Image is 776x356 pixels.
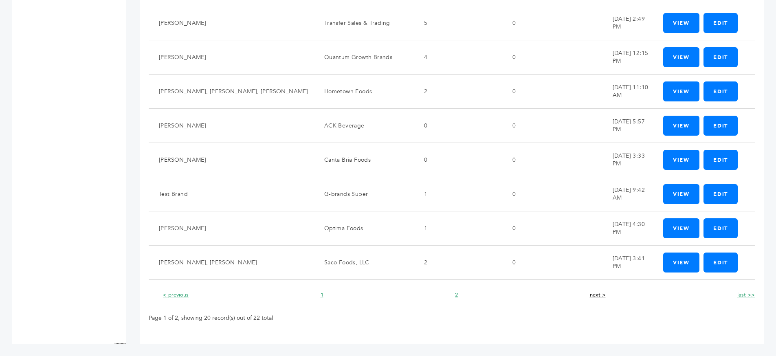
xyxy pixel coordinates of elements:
a: View [663,184,699,204]
a: last >> [737,291,755,299]
td: 0 [502,6,602,40]
td: [DATE] 3:41 PM [602,245,653,279]
td: 0 [502,74,602,108]
td: [DATE] 2:49 PM [602,6,653,40]
td: Canta Bria Foods [314,143,414,177]
td: 2 [414,245,502,279]
td: Test Brand [149,177,314,211]
a: View [663,218,699,238]
td: [DATE] 5:57 PM [602,108,653,143]
a: View [663,253,699,272]
td: ACK Beverage [314,108,414,143]
a: Edit [703,253,738,272]
a: next > [590,291,606,299]
td: [PERSON_NAME], [PERSON_NAME] [149,245,314,279]
td: 0 [502,108,602,143]
a: 1 [321,291,323,299]
td: [PERSON_NAME] [149,40,314,74]
td: Optima Foods [314,211,414,245]
a: View [663,116,699,136]
td: [PERSON_NAME] [149,211,314,245]
td: [DATE] 11:10 AM [602,74,653,108]
td: 0 [502,245,602,279]
td: [DATE] 4:30 PM [602,211,653,245]
td: 4 [414,40,502,74]
td: Saco Foods, LLC [314,245,414,279]
td: [DATE] 3:33 PM [602,143,653,177]
a: View [663,81,699,101]
a: Edit [703,184,738,204]
td: [DATE] 9:42 AM [602,177,653,211]
a: Edit [703,81,738,101]
td: 0 [414,108,502,143]
td: 1 [414,177,502,211]
td: Quantum Growth Brands [314,40,414,74]
td: 0 [414,143,502,177]
td: Transfer Sales & Trading [314,6,414,40]
a: < previous [163,291,189,299]
td: 1 [414,211,502,245]
a: Edit [703,13,738,33]
td: [PERSON_NAME], [PERSON_NAME], [PERSON_NAME] [149,74,314,108]
a: 2 [455,291,458,299]
td: [PERSON_NAME] [149,108,314,143]
a: Edit [703,150,738,170]
td: G-brands Super [314,177,414,211]
a: View [663,150,699,170]
a: View [663,47,699,67]
p: Page 1 of 2, showing 20 record(s) out of 22 total [149,313,755,323]
td: 5 [414,6,502,40]
a: Edit [703,218,738,238]
a: Edit [703,116,738,136]
a: Edit [703,47,738,67]
td: [PERSON_NAME] [149,143,314,177]
td: 0 [502,40,602,74]
td: Hometown Foods [314,74,414,108]
td: 2 [414,74,502,108]
td: [PERSON_NAME] [149,6,314,40]
td: 0 [502,177,602,211]
a: View [663,13,699,33]
td: [DATE] 12:15 PM [602,40,653,74]
td: 0 [502,211,602,245]
td: 0 [502,143,602,177]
